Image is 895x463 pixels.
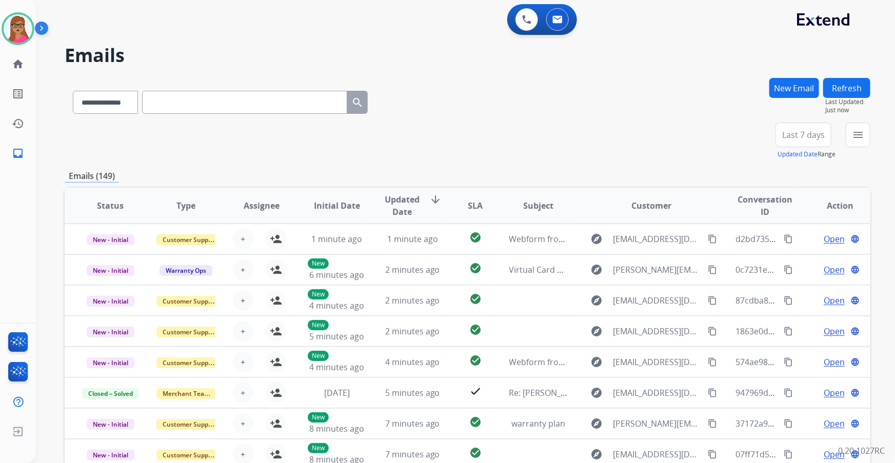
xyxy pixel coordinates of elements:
span: 8 minutes ago [309,423,364,434]
span: [PERSON_NAME][EMAIL_ADDRESS][PERSON_NAME][DOMAIN_NAME] [613,417,703,430]
mat-icon: person_add [270,448,282,460]
mat-icon: person_add [270,417,282,430]
mat-icon: content_copy [708,234,717,244]
p: New [308,320,329,330]
span: 947969dd-0bb6-4ff3-9761-4ba1768335fd [735,387,891,398]
mat-icon: inbox [12,147,24,159]
span: [EMAIL_ADDRESS][DOMAIN_NAME] [613,356,703,368]
mat-icon: explore [591,387,603,399]
mat-icon: explore [591,294,603,307]
mat-icon: content_copy [784,388,793,397]
span: Conversation ID [735,193,794,218]
button: + [233,321,253,341]
span: Just now [825,106,870,114]
span: + [241,294,245,307]
img: avatar [4,14,32,43]
span: d2bd7352-2915-4f94-ab68-c410e0b96fa3 [735,233,891,245]
span: New - Initial [87,296,134,307]
mat-icon: content_copy [708,388,717,397]
p: New [308,443,329,453]
mat-icon: person_add [270,356,282,368]
span: 4 minutes ago [385,356,440,368]
mat-icon: content_copy [784,265,793,274]
span: Customer Support [156,327,223,337]
h2: Emails [65,45,870,66]
span: Customer Support [156,296,223,307]
span: Customer Support [156,419,223,430]
span: Open [824,325,845,337]
mat-icon: content_copy [708,327,717,336]
mat-icon: check_circle [469,262,482,274]
span: 6 minutes ago [309,269,364,280]
span: 5 minutes ago [385,387,440,398]
mat-icon: content_copy [784,296,793,305]
span: 4 minutes ago [309,300,364,311]
mat-icon: check_circle [469,447,482,459]
button: + [233,290,253,311]
span: Status [97,199,124,212]
mat-icon: explore [591,325,603,337]
span: [DATE] [324,387,350,398]
span: [EMAIL_ADDRESS][DOMAIN_NAME] [613,448,703,460]
span: Customer Support [156,234,223,245]
mat-icon: check_circle [469,293,482,305]
span: 7 minutes ago [385,418,440,429]
span: New - Initial [87,357,134,368]
mat-icon: person_add [270,294,282,307]
span: [EMAIL_ADDRESS][DOMAIN_NAME] [613,294,703,307]
span: Warranty Ops [160,265,212,276]
mat-icon: arrow_downward [429,193,442,206]
mat-icon: check_circle [469,354,482,367]
mat-icon: content_copy [784,327,793,336]
span: 1 minute ago [387,233,438,245]
span: [EMAIL_ADDRESS][DOMAIN_NAME] [613,387,703,399]
button: + [233,229,253,249]
mat-icon: check_circle [469,416,482,428]
span: 37172a95-ceb8-4c72-88ae-7bba6689c930 [735,418,893,429]
span: Open [824,264,845,276]
mat-icon: explore [591,264,603,276]
mat-icon: check_circle [469,324,482,336]
mat-icon: content_copy [708,450,717,459]
mat-icon: content_copy [784,419,793,428]
span: Virtual Card Cancellation [509,264,605,275]
span: SLA [468,199,483,212]
span: + [241,387,245,399]
span: 574ae988-a263-460c-8316-d18101cb8cea [735,356,893,368]
mat-icon: content_copy [708,357,717,367]
mat-icon: explore [591,417,603,430]
span: New - Initial [87,265,134,276]
mat-icon: language [850,327,860,336]
mat-icon: language [850,234,860,244]
span: Subject [523,199,553,212]
button: Refresh [823,78,870,98]
mat-icon: content_copy [708,419,717,428]
span: Customer Support [156,450,223,460]
span: 2 minutes ago [385,264,440,275]
span: + [241,233,245,245]
span: Open [824,417,845,430]
mat-icon: person_add [270,233,282,245]
mat-icon: list_alt [12,88,24,100]
span: Range [778,150,836,158]
th: Action [795,188,870,224]
span: Assignee [244,199,280,212]
p: 0.20.1027RC [838,445,885,457]
span: 1863e0d1-90a2-43ec-afa8-668554970e86 [735,326,891,337]
span: 5 minutes ago [309,331,364,342]
span: Open [824,233,845,245]
mat-icon: menu [852,129,864,141]
span: 0c7231e2-6127-4998-93d8-cf8a81626b27 [735,264,891,275]
span: Open [824,448,845,460]
mat-icon: person_add [270,325,282,337]
span: 2 minutes ago [385,326,440,337]
span: [EMAIL_ADDRESS][DOMAIN_NAME] [613,325,703,337]
mat-icon: explore [591,448,603,460]
span: 1 minute ago [311,233,362,245]
span: 4 minutes ago [309,361,364,373]
p: New [308,289,329,299]
span: Type [176,199,195,212]
p: New [308,412,329,422]
mat-icon: person_add [270,387,282,399]
button: Last 7 days [775,123,831,147]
